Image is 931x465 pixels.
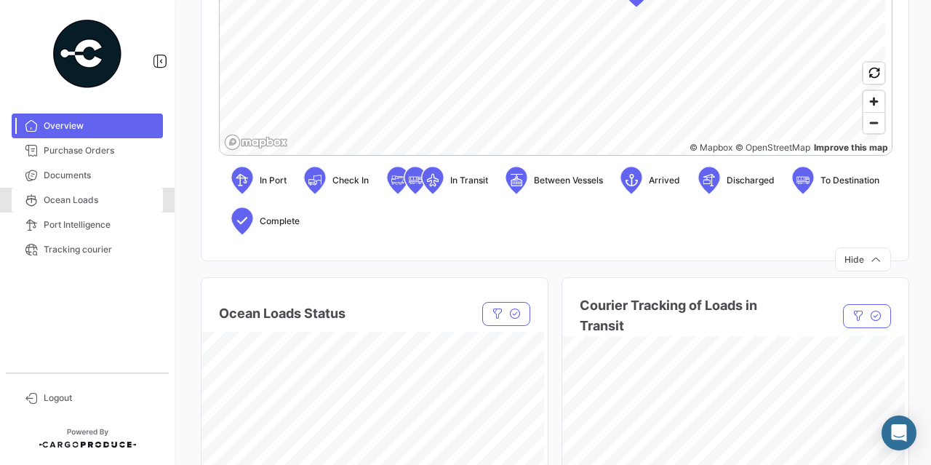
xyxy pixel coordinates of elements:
[580,295,798,336] h4: Courier Tracking of Loads in Transit
[534,174,603,187] span: Between Vessels
[332,174,369,187] span: Check In
[835,247,891,271] button: Hide
[735,142,810,153] a: OpenStreetMap
[219,303,345,324] h4: Ocean Loads Status
[863,113,884,133] span: Zoom out
[882,416,916,450] div: Abrir Intercom Messenger
[44,119,157,132] span: Overview
[260,174,287,187] span: In Port
[649,174,680,187] span: Arrived
[12,114,163,138] a: Overview
[44,144,157,157] span: Purchase Orders
[224,134,288,151] a: Mapbox logo
[690,142,732,153] a: Mapbox
[814,142,888,153] a: Map feedback
[44,194,157,207] span: Ocean Loads
[863,112,884,133] button: Zoom out
[450,174,488,187] span: In Transit
[727,174,775,187] span: Discharged
[863,91,884,112] button: Zoom in
[12,188,163,212] a: Ocean Loads
[12,212,163,237] a: Port Intelligence
[12,163,163,188] a: Documents
[12,237,163,262] a: Tracking courier
[44,243,157,256] span: Tracking courier
[820,174,879,187] span: To Destination
[51,17,124,90] img: powered-by.png
[12,138,163,163] a: Purchase Orders
[44,392,157,405] span: Logout
[44,169,157,182] span: Documents
[44,218,157,231] span: Port Intelligence
[260,215,300,228] span: Complete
